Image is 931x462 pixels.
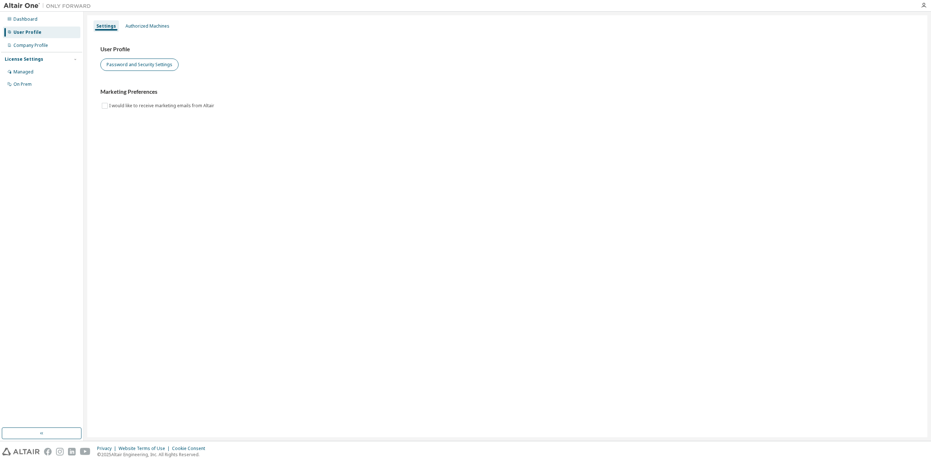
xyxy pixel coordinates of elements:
p: © 2025 Altair Engineering, Inc. All Rights Reserved. [97,451,209,458]
img: instagram.svg [56,448,64,455]
div: Settings [96,23,116,29]
img: youtube.svg [80,448,91,455]
h3: User Profile [100,46,914,53]
img: linkedin.svg [68,448,76,455]
div: On Prem [13,81,32,87]
h3: Marketing Preferences [100,88,914,96]
div: License Settings [5,56,43,62]
div: Dashboard [13,16,37,22]
div: Website Terms of Use [119,446,172,451]
div: Company Profile [13,43,48,48]
div: Authorized Machines [125,23,169,29]
div: Privacy [97,446,119,451]
img: facebook.svg [44,448,52,455]
div: User Profile [13,29,41,35]
label: I would like to receive marketing emails from Altair [109,101,216,110]
img: Altair One [4,2,95,9]
img: altair_logo.svg [2,448,40,455]
button: Password and Security Settings [100,59,179,71]
div: Cookie Consent [172,446,209,451]
div: Managed [13,69,33,75]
